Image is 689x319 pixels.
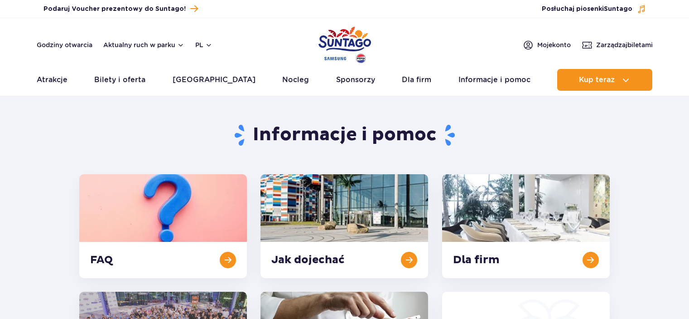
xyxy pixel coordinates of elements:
a: Sponsorzy [336,69,375,91]
a: Zarządzajbiletami [582,39,653,50]
h1: Informacje i pomoc [79,123,610,147]
span: Podaruj Voucher prezentowy do Suntago! [43,5,186,14]
a: Dla firm [402,69,431,91]
a: Podaruj Voucher prezentowy do Suntago! [43,3,198,15]
button: Posłuchaj piosenkiSuntago [542,5,646,14]
a: [GEOGRAPHIC_DATA] [173,69,255,91]
span: Posłuchaj piosenki [542,5,632,14]
span: Zarządzaj biletami [596,40,653,49]
span: Moje konto [537,40,571,49]
a: Mojekonto [523,39,571,50]
button: Kup teraz [557,69,652,91]
a: Atrakcje [37,69,67,91]
span: Suntago [604,6,632,12]
a: Nocleg [282,69,309,91]
a: Godziny otwarcia [37,40,92,49]
button: Aktualny ruch w parku [103,41,184,49]
a: Informacje i pomoc [458,69,530,91]
a: Bilety i oferta [94,69,145,91]
span: Kup teraz [579,76,615,84]
a: Park of Poland [318,23,371,64]
button: pl [195,40,212,49]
